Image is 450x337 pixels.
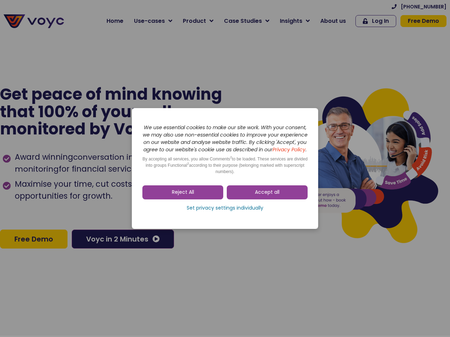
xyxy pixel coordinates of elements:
[142,157,308,174] span: By accepting all services, you allow Comments to be loaded. These services are divided into group...
[272,146,306,153] a: Privacy Policy
[143,124,308,153] i: We use essential cookies to make our site work. With your consent, we may also use non-essential ...
[172,189,194,196] span: Reject All
[142,203,308,213] a: Set privacy settings individually
[255,189,279,196] span: Accept all
[142,185,223,199] a: Reject All
[187,162,189,165] sup: 2
[230,156,232,159] sup: 2
[227,185,308,199] a: Accept all
[187,205,263,212] span: Set privacy settings individually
